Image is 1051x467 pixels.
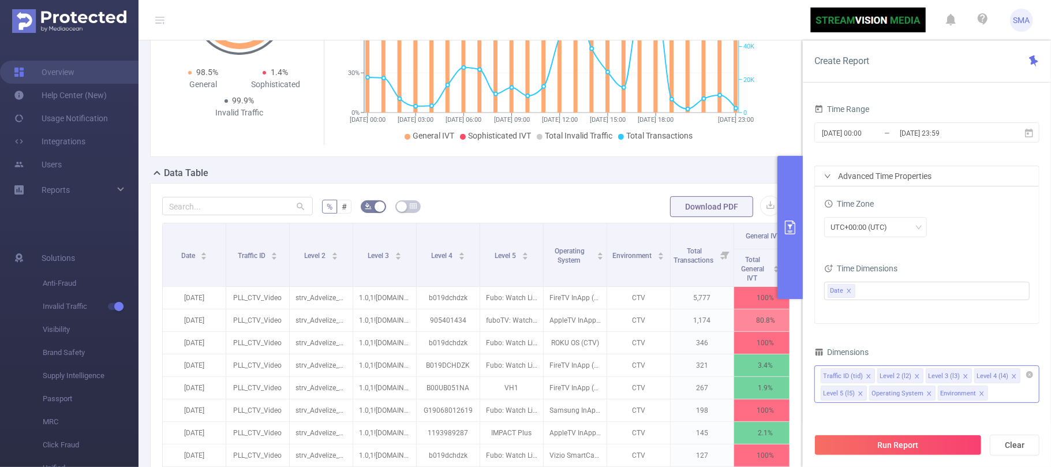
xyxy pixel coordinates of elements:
tspan: [DATE] 06:00 [446,116,481,124]
p: 127 [671,444,734,466]
p: strv_Advelize_SVM_LL_CTV_EP_Pix [290,287,353,309]
div: Sort [657,251,664,257]
i: icon: caret-up [331,251,338,254]
span: Level 3 [368,252,391,260]
span: 99.9% [233,96,255,105]
div: Environment [940,386,976,401]
span: Passport [43,387,139,410]
i: icon: close [926,391,932,398]
tspan: [DATE] 00:00 [350,116,386,124]
i: icon: close [858,391,863,398]
i: icon: close [979,391,985,398]
p: CTV [607,332,670,354]
span: Total Transactions [674,247,715,264]
p: [DATE] [163,377,226,399]
p: CTV [607,444,670,466]
tspan: [DATE] 03:00 [398,116,433,124]
div: Level 2 (l2) [880,369,911,384]
div: Sort [522,251,529,257]
p: Fubo: Watch Live TV & Sports, Shows, Movies & News [480,332,543,354]
div: Sort [395,251,402,257]
div: Sort [458,251,465,257]
span: Total General IVT [742,256,765,282]
span: # [342,202,347,211]
i: icon: caret-down [395,255,401,259]
div: Sort [200,251,207,257]
li: Date [828,284,855,298]
i: icon: table [410,203,417,210]
div: Sort [331,251,338,257]
li: Environment [938,386,988,401]
p: [DATE] [163,444,226,466]
span: Click Fraud [43,434,139,457]
p: FireTV InApp (CTV) [544,354,607,376]
div: Level 4 (l4) [977,369,1008,384]
li: Traffic ID (tid) [821,368,875,383]
p: 905401434 [417,309,480,331]
i: icon: caret-down [658,255,664,259]
p: 1.0,1![DOMAIN_NAME],202226596,1 [353,287,416,309]
p: 346 [671,332,734,354]
p: CTV [607,287,670,309]
p: CTV [607,399,670,421]
p: 5,777 [671,287,734,309]
span: General IVT [413,131,454,140]
p: 80.8% [734,309,797,331]
button: Clear [990,435,1039,455]
span: General IVT [746,232,781,240]
p: FireTV InApp (CTV) [544,287,607,309]
p: 145 [671,422,734,444]
p: 100% [734,332,797,354]
p: strv_Advelize_SVM_LL_CTV_EP_Pix [290,332,353,354]
div: icon: rightAdvanced Time Properties [815,166,1039,186]
p: Vizio SmartCast InApp (CTV) [544,444,607,466]
input: Start date [821,125,914,141]
li: Level 5 (l5) [821,386,867,401]
li: Operating System [869,386,936,401]
p: 321 [671,354,734,376]
i: icon: caret-down [201,255,207,259]
p: IMPACT Plus [480,422,543,444]
span: Solutions [42,246,75,270]
p: 1.0,1![DOMAIN_NAME],202226596,1 [353,399,416,421]
div: Sophisticated [240,79,312,91]
p: PLL_CTV_Video [226,377,289,399]
i: icon: close [914,373,920,380]
tspan: [DATE] 23:00 [718,116,754,124]
input: End date [899,125,992,141]
i: icon: caret-down [271,255,278,259]
p: 2.1% [734,422,797,444]
h2: Data Table [164,166,208,180]
p: Fubo: Watch Live TV [480,354,543,376]
p: B00UB051NA [417,377,480,399]
p: B019DCHDZK [417,354,480,376]
span: Time Zone [824,199,874,208]
li: Level 4 (l4) [974,368,1020,383]
p: FireTV InApp (CTV) [544,377,607,399]
p: 100% [734,399,797,421]
p: strv_Advelize_SVM_LL_CTV_EP_Pix [290,309,353,331]
i: icon: right [824,173,831,180]
p: b019dchdzk [417,444,480,466]
span: Brand Safety [43,341,139,364]
p: AppleTV InApp (CTV) [544,422,607,444]
span: 98.5% [196,68,218,77]
div: General [167,79,240,91]
p: PLL_CTV_Video [226,354,289,376]
span: Reports [42,185,70,195]
i: icon: down [915,224,922,232]
p: strv_Advelize_SVM_LL_CTV_EP_Pix [290,377,353,399]
div: Level 3 (l3) [928,369,960,384]
input: Search... [162,197,313,215]
p: [DATE] [163,309,226,331]
img: Protected Media [12,9,126,33]
i: icon: caret-down [773,268,780,271]
a: Integrations [14,130,85,153]
p: 1.0,1![DOMAIN_NAME],202226596,1 [353,332,416,354]
p: 1.0,1![DOMAIN_NAME],202226596,1 [353,422,416,444]
div: Invalid Traffic [203,107,276,119]
p: 1.0,1![DOMAIN_NAME],202226596,1 [353,309,416,331]
i: icon: caret-up [773,264,780,267]
a: Overview [14,61,74,84]
span: Total Transactions [626,131,693,140]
